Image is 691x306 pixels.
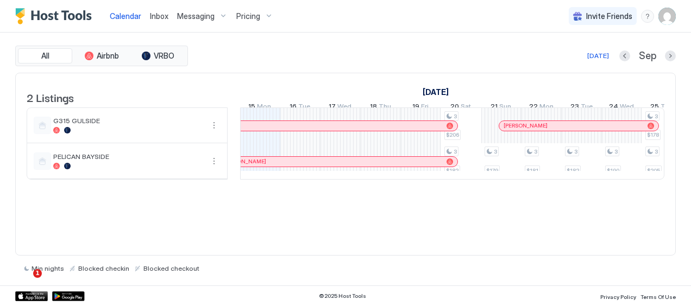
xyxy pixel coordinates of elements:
[246,100,274,116] a: September 15, 2025
[534,148,537,155] span: 3
[110,11,141,21] span: Calendar
[491,102,498,113] span: 21
[150,10,168,22] a: Inbox
[494,148,497,155] span: 3
[640,290,676,302] a: Terms Of Use
[131,48,185,63] button: VRBO
[454,113,457,120] span: 3
[11,269,37,295] iframe: Intercom live chat
[581,102,593,113] span: Tue
[450,102,459,113] span: 20
[504,122,548,129] span: [PERSON_NAME]
[15,46,188,66] div: tab-group
[53,152,203,161] span: PELICAN BAYSIDE
[222,158,266,165] span: [PERSON_NAME]
[53,117,203,125] span: G315 GULSIDE
[574,148,577,155] span: 3
[326,100,354,116] a: September 17, 2025
[74,48,129,63] button: Airbnb
[647,167,660,174] span: $205
[454,148,457,155] span: 3
[586,11,632,21] span: Invite Friends
[421,102,429,113] span: Fri
[619,50,630,61] button: Previous month
[177,11,215,21] span: Messaging
[568,100,595,116] a: September 23, 2025
[526,167,538,174] span: $181
[658,8,676,25] div: User profile
[287,100,313,116] a: September 16, 2025
[600,290,636,302] a: Privacy Policy
[448,100,474,116] a: September 20, 2025
[52,291,85,301] a: Google Play Store
[600,294,636,300] span: Privacy Policy
[648,100,676,116] a: September 25, 2025
[529,102,538,113] span: 22
[143,264,199,272] span: Blocked checkout
[208,155,221,168] div: menu
[18,48,72,63] button: All
[208,119,221,132] button: More options
[607,167,619,174] span: $190
[410,100,431,116] a: September 19, 2025
[567,167,579,174] span: $182
[499,102,511,113] span: Sun
[78,264,129,272] span: Blocked checkin
[27,89,74,105] span: 2 Listings
[446,131,459,138] span: $206
[257,102,271,113] span: Mon
[650,102,659,113] span: 25
[329,102,336,113] span: 17
[606,100,637,116] a: September 24, 2025
[208,155,221,168] button: More options
[655,148,658,155] span: 3
[420,84,451,100] a: September 1, 2025
[661,102,673,113] span: Thu
[586,49,611,62] button: [DATE]
[15,8,97,24] a: Host Tools Logo
[641,10,654,23] div: menu
[461,102,471,113] span: Sat
[647,131,659,138] span: $178
[298,102,310,113] span: Tue
[665,50,676,61] button: Next month
[609,102,618,113] span: 24
[412,102,419,113] span: 19
[488,100,514,116] a: September 21, 2025
[15,291,48,301] a: App Store
[620,102,634,113] span: Wed
[150,11,168,21] span: Inbox
[32,264,64,272] span: Min nights
[367,100,394,116] a: September 18, 2025
[539,102,554,113] span: Mon
[154,51,174,61] span: VRBO
[319,292,366,299] span: © 2025 Host Tools
[41,51,49,61] span: All
[379,102,391,113] span: Thu
[486,167,498,174] span: $179
[370,102,377,113] span: 18
[236,11,260,21] span: Pricing
[97,51,119,61] span: Airbnb
[290,102,297,113] span: 16
[639,50,656,62] span: Sep
[587,51,609,61] div: [DATE]
[655,113,658,120] span: 3
[614,148,618,155] span: 3
[570,102,579,113] span: 23
[248,102,255,113] span: 15
[337,102,351,113] span: Wed
[110,10,141,22] a: Calendar
[640,294,676,300] span: Terms Of Use
[446,167,458,174] span: $182
[33,269,42,278] span: 1
[526,100,556,116] a: September 22, 2025
[208,119,221,132] div: menu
